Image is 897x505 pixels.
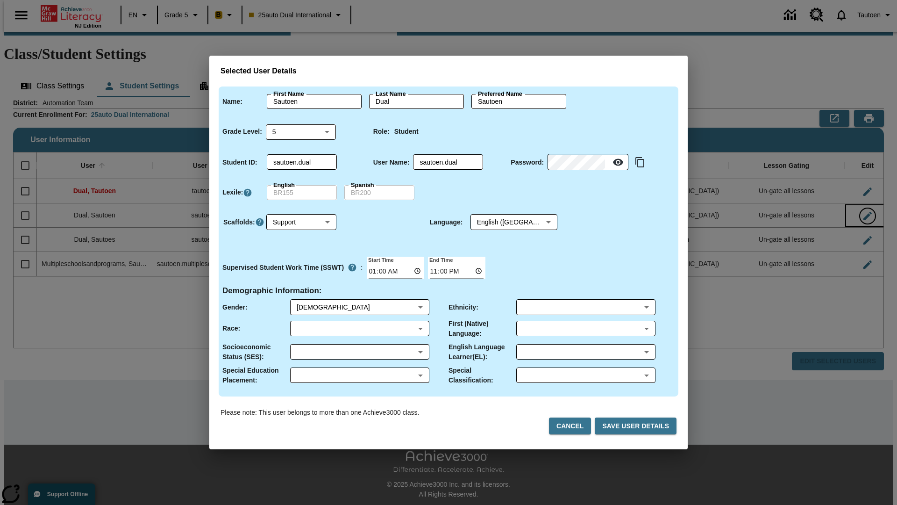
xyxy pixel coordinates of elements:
[255,217,264,227] button: Click here to know more about Scaffolds
[221,67,676,76] h3: Selected User Details
[222,303,248,312] p: Gender :
[266,215,336,230] div: Scaffolds
[376,90,406,98] label: Last Name
[448,342,516,362] p: English Language Learner(EL) :
[448,366,516,385] p: Special Classification :
[470,215,557,230] div: English ([GEOGRAPHIC_DATA])
[511,158,544,167] p: Password :
[448,303,478,312] p: Ethnicity :
[222,158,257,167] p: Student ID :
[632,154,648,170] button: Copy text to clipboard
[549,418,591,435] button: Cancel
[221,408,419,418] p: Please note: This user belongs to more than one Achieve3000 class.
[351,181,374,189] label: Spanish
[243,188,252,197] a: Click here to know more about Lexiles, Will open in new tab
[413,155,483,170] div: User Name
[548,155,628,170] div: Password
[222,263,344,273] p: Supervised Student Work Time (SSWT)
[222,97,242,107] p: Name :
[222,366,290,385] p: Special Education Placement :
[478,90,522,98] label: Preferred Name
[373,127,390,137] p: Role :
[373,158,410,167] p: User Name :
[222,342,290,362] p: Socioeconomic Status (SES) :
[428,256,453,263] label: End Time
[266,215,336,230] div: Support
[344,259,361,276] button: Supervised Student Work Time is the timeframe when students can take LevelSet and when lessons ar...
[448,319,516,339] p: First (Native) Language :
[266,124,336,139] div: 5
[595,418,676,435] button: Save User Details
[222,324,240,333] p: Race :
[266,124,336,139] div: Grade Level
[222,127,262,137] p: Grade Level :
[394,127,419,137] p: Student
[273,90,304,98] label: First Name
[267,155,337,170] div: Student ID
[222,188,243,197] p: Lexile :
[470,215,557,230] div: Language
[222,286,322,296] h4: Demographic Information :
[430,217,463,227] p: Language :
[609,153,627,172] button: Reveal Password
[367,256,394,263] label: Start Time
[222,259,363,276] div: :
[223,217,255,227] p: Scaffolds :
[273,181,295,189] label: English
[297,303,414,312] div: Female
